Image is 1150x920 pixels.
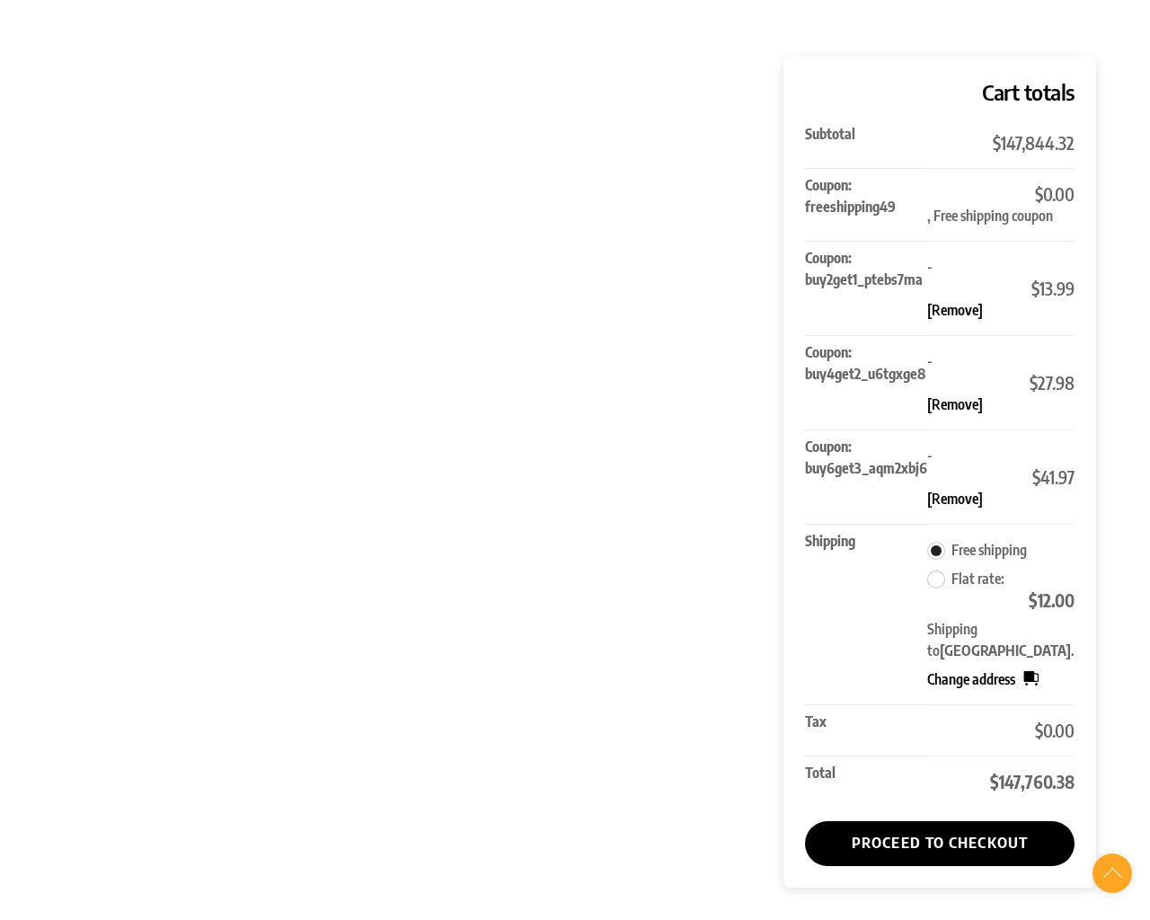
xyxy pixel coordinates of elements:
th: Subtotal [805,118,927,168]
span: $ [990,771,999,792]
a: Remove buy4get2_u6tgxge8 coupon [927,395,983,413]
span: $ [1035,183,1043,205]
span: $ [1031,278,1039,299]
span: $ [1030,372,1038,394]
strong: [GEOGRAPHIC_DATA] [940,641,1071,659]
th: Tax [805,704,927,756]
td: , Free shipping coupon [927,168,1075,241]
bdi: 12.00 [1029,589,1075,611]
td: - [927,429,1075,524]
span: 41.97 [927,466,1075,488]
th: Coupon: buy2get1_ptebs7ma [805,241,927,335]
th: Coupon: buy6get3_aqm2xbj6 [805,429,927,524]
span: $ [1032,466,1040,488]
bdi: 0.00 [1035,720,1075,741]
label: Free shipping [951,541,1027,559]
bdi: 147,760.38 [990,771,1075,792]
span: 27.98 [927,372,1075,394]
td: - [927,335,1075,429]
span: $ [1035,720,1043,741]
h2: Cart totals [805,78,1075,106]
a: Remove buy2get1_ptebs7ma coupon [927,301,983,319]
th: Total [805,756,927,807]
th: Coupon: buy4get2_u6tgxge8 [805,335,927,429]
p: Shipping to . [927,618,1075,661]
a: Proceed to checkout [805,821,1075,866]
span: 0.00 [927,183,1075,205]
a: Remove buy6get3_aqm2xbj6 coupon [927,490,983,508]
bdi: 147,844.32 [993,132,1075,154]
span: $ [993,132,1001,154]
span: 13.99 [927,278,1075,299]
th: Coupon: freeshipping49 [805,168,927,241]
span: $ [1029,589,1038,611]
td: - [927,241,1075,335]
label: Flat rate: [927,570,1075,611]
a: Change address [927,668,1039,690]
th: Shipping [805,524,927,704]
